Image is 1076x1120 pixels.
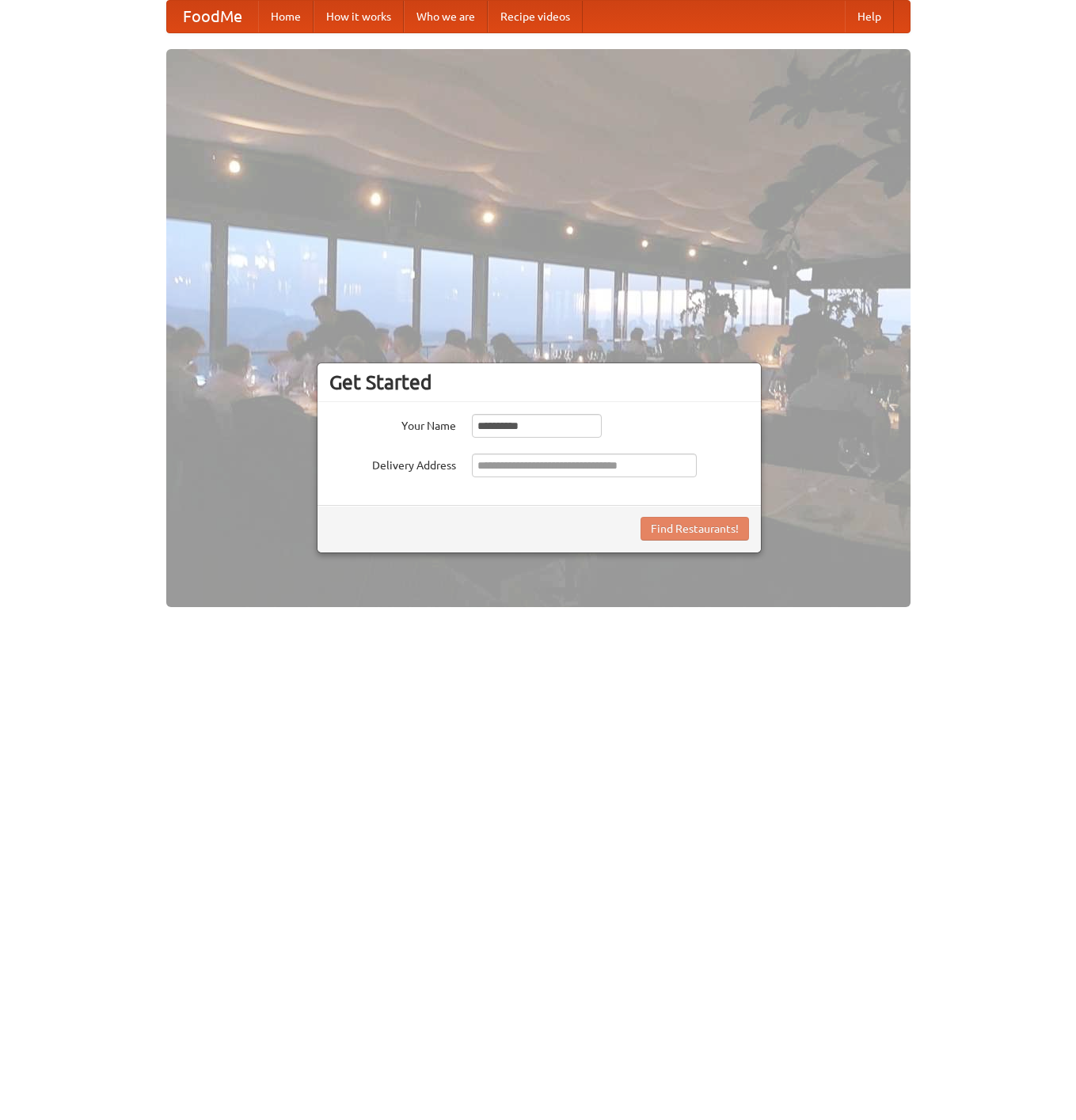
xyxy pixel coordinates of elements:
[329,370,749,394] h3: Get Started
[258,1,314,32] a: Home
[404,1,488,32] a: Who we are
[488,1,583,32] a: Recipe videos
[167,1,258,32] a: FoodMe
[314,1,404,32] a: How it works
[641,517,749,541] button: Find Restaurants!
[329,414,456,434] label: Your Name
[845,1,894,32] a: Help
[329,454,456,473] label: Delivery Address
